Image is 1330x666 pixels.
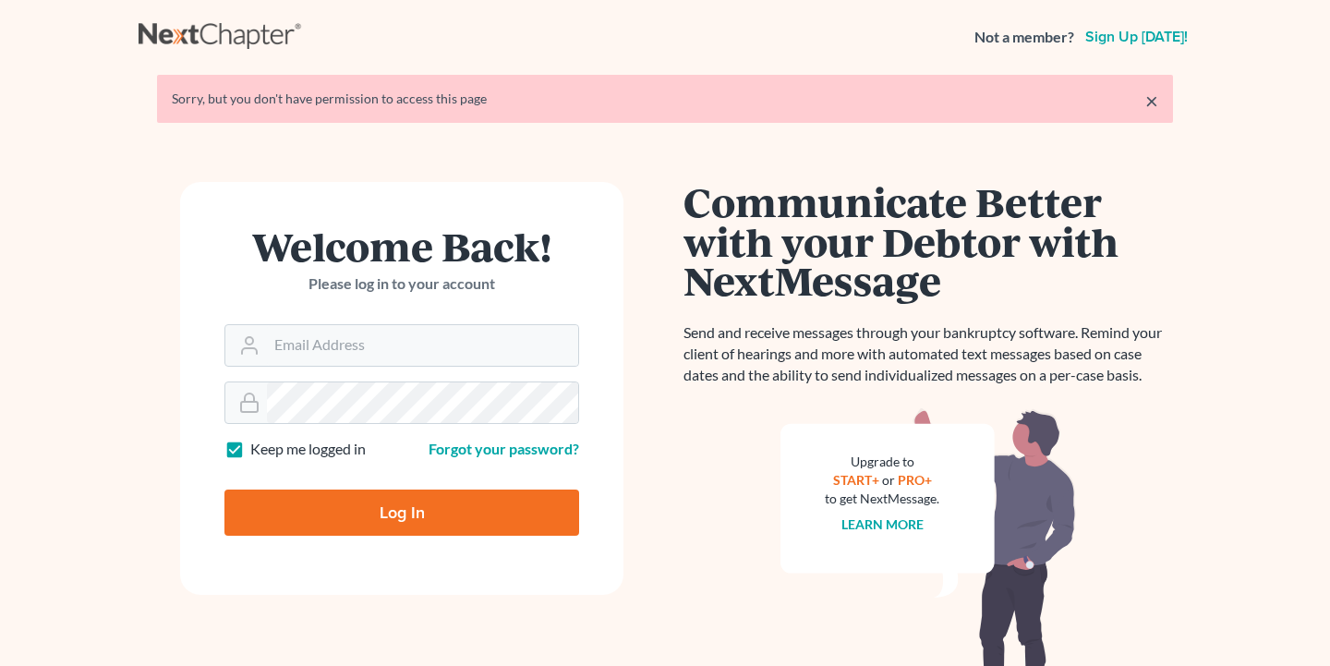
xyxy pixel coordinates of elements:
span: or [882,472,895,488]
div: to get NextMessage. [825,490,939,508]
p: Please log in to your account [224,273,579,295]
a: Forgot your password? [429,440,579,457]
label: Keep me logged in [250,439,366,460]
p: Send and receive messages through your bankruptcy software. Remind your client of hearings and mo... [683,322,1173,386]
h1: Welcome Back! [224,226,579,266]
a: PRO+ [898,472,932,488]
input: Email Address [267,325,578,366]
strong: Not a member? [974,27,1074,48]
input: Log In [224,490,579,536]
a: Learn more [841,516,924,532]
a: Sign up [DATE]! [1082,30,1191,44]
a: START+ [833,472,879,488]
div: Upgrade to [825,453,939,471]
div: Sorry, but you don't have permission to access this page [172,90,1158,108]
a: × [1145,90,1158,112]
h1: Communicate Better with your Debtor with NextMessage [683,182,1173,300]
